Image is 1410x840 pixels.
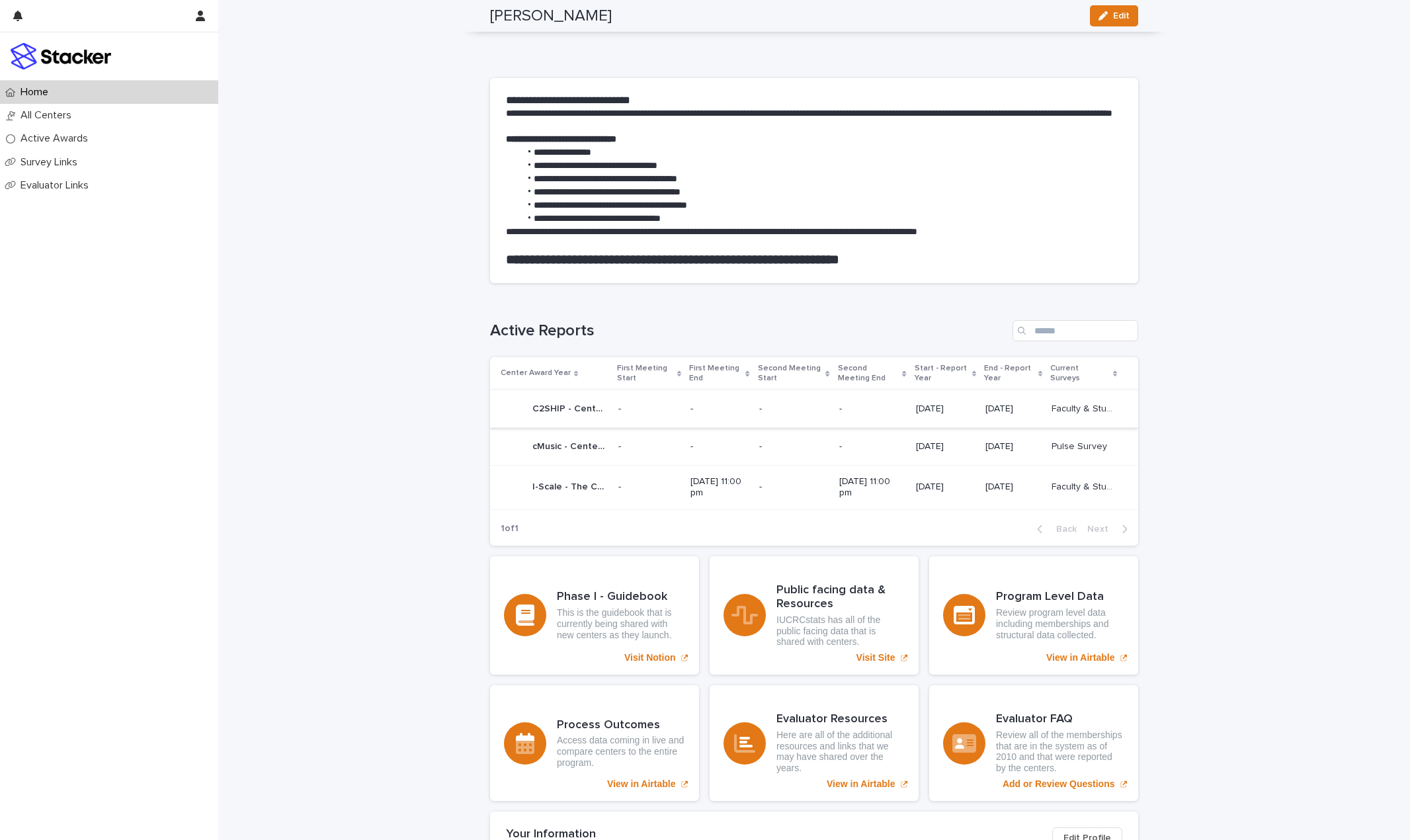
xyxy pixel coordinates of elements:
h3: Evaluator Resources [776,712,905,727]
p: This is the guidebook that is currently being shared with new centers as they launch. [557,607,685,640]
span: Next [1087,525,1116,534]
p: - [759,482,829,493]
p: - [759,441,829,452]
p: Evaluator Links [15,179,99,192]
p: View in Airtable [607,778,675,790]
p: Visit Notion [624,652,676,663]
p: [DATE] [916,482,975,493]
p: All Centers [15,109,82,122]
span: Edit [1113,11,1130,21]
p: Faculty & Student Surveys [1052,479,1120,493]
h3: Public facing data & Resources [776,583,905,612]
p: [DATE] [985,441,1041,452]
p: - [690,403,749,415]
p: View in Airtable [827,778,895,790]
p: - [618,441,680,452]
p: Here are all of the additional resources and links that we may have shared over the years. [776,730,905,774]
p: 1 of 1 [490,513,529,545]
p: Review program level data including memberships and structural data collected. [996,607,1124,640]
p: Pulse Survey [1052,439,1110,452]
h3: Evaluator FAQ [996,712,1124,727]
p: Start - Report Year [915,361,969,386]
p: I-Scale - The Center for Systems Innovation at Scale (I-Scale) - Phase 1 [532,479,610,493]
p: Faculty & Student Surveys [1052,401,1120,415]
a: Visit Notion [490,556,699,675]
p: Active Awards [15,132,99,145]
a: View in Airtable [490,685,699,801]
p: View in Airtable [1046,652,1114,663]
p: - [618,403,680,415]
p: Add or Review Questions [1003,778,1115,790]
p: Home [15,86,59,99]
input: Search [1013,320,1138,341]
a: View in Airtable [710,685,919,801]
p: - [759,403,829,415]
button: Next [1082,523,1138,535]
p: [DATE] [985,482,1041,493]
p: - [839,441,905,452]
p: C2SHIP - Center to Stream Health in Place - Phase 1 [532,401,610,415]
h3: Program Level Data [996,590,1124,605]
h3: Phase I - Guidebook [557,590,685,605]
a: Add or Review Questions [929,685,1138,801]
h1: Active Reports [490,321,1007,341]
p: End - Report Year [984,361,1035,386]
span: Back [1048,525,1077,534]
p: - [839,403,905,415]
p: IUCRCstats has all of the public facing data that is shared with centers. [776,614,905,648]
img: stacker-logo-colour.png [11,43,111,69]
a: Visit Site [710,556,919,675]
p: [DATE] 11:00 pm [690,476,749,499]
tr: I-Scale - The Center for Systems Innovation at Scale (I-Scale) - Phase 1I-Scale - The Center for ... [490,466,1138,510]
p: Current Surveys [1050,361,1110,386]
p: Visit Site [856,652,895,663]
p: [DATE] [916,403,975,415]
p: cMusic - Center for Manufacturing Ultrasound Systems for Intelligent Care - Planning [532,439,610,452]
p: First Meeting Start [617,361,674,386]
a: View in Airtable [929,556,1138,675]
p: First Meeting End [689,361,743,386]
h3: Process Outcomes [557,718,685,733]
p: Second Meeting Start [758,361,823,386]
p: Second Meeting End [838,361,899,386]
tr: C2SHIP - Center to Stream Health in Place - Phase 1C2SHIP - Center to Stream Health in Place - Ph... [490,390,1138,428]
p: Review all of the memberships that are in the system as of 2010 and that were reported by the cen... [996,730,1124,774]
h2: [PERSON_NAME] [490,7,612,26]
p: [DATE] [916,441,975,452]
button: Edit [1090,5,1138,26]
p: [DATE] [985,403,1041,415]
p: [DATE] 11:00 pm [839,476,905,499]
p: Survey Links [15,156,88,169]
button: Back [1026,523,1082,535]
p: Center Award Year [501,366,571,380]
p: - [618,482,680,493]
tr: cMusic - Center for Manufacturing Ultrasound Systems for Intelligent Care - PlanningcMusic - Cent... [490,428,1138,466]
p: - [690,441,749,452]
p: Access data coming in live and compare centers to the entire program. [557,735,685,768]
